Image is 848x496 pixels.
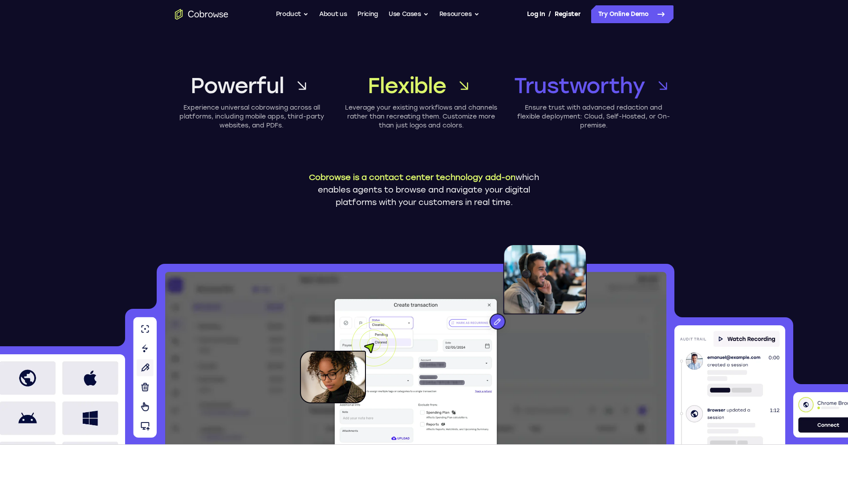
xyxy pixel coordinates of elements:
[309,172,515,182] span: Cobrowse is a contact center technology add-on
[514,71,674,100] a: Trustworthy
[555,5,580,23] a: Register
[591,5,674,23] a: Try Online Demo
[191,71,284,100] span: Powerful
[514,71,645,100] span: Trustworthy
[345,103,498,130] p: Leverage your existing workflows and channels rather than recreating them. Customize more than ju...
[319,5,347,23] a: About us
[345,71,498,100] a: Flexible
[331,297,500,444] img: Agent and customer interacting during a co-browsing session
[165,272,667,444] img: Blurry app dashboard
[133,317,157,438] img: Agent tools
[449,244,587,339] img: An agent with a headset
[368,71,446,100] span: Flexible
[276,5,309,23] button: Product
[527,5,545,23] a: Log In
[674,325,785,444] img: Audit trail
[793,392,848,438] img: Device info with connect button
[302,171,547,209] p: which enables agents to browse and navigate your digital platforms with your customers in real time.
[175,71,329,100] a: Powerful
[300,322,396,403] img: A customer holding their phone
[389,5,429,23] button: Use Cases
[175,9,228,20] a: Go to the home page
[548,9,551,20] span: /
[514,103,674,130] p: Ensure trust with advanced redaction and flexible deployment: Cloud, Self-Hosted, or On-premise.
[439,5,479,23] button: Resources
[175,103,329,130] p: Experience universal cobrowsing across all platforms, including mobile apps, third-party websites...
[357,5,378,23] a: Pricing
